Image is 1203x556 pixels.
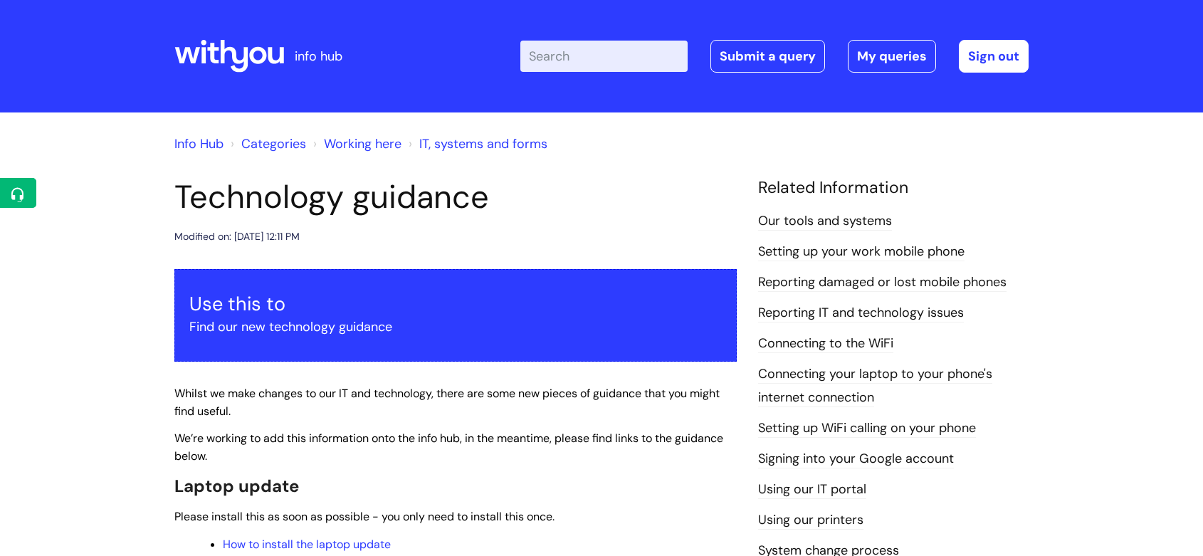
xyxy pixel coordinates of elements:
a: Connecting to the WiFi [758,335,893,353]
a: IT, systems and forms [419,135,547,152]
a: Setting up your work mobile phone [758,243,965,261]
li: IT, systems and forms [405,132,547,155]
input: Search [520,41,688,72]
a: How to install the laptop update [223,537,391,552]
a: Sign out [959,40,1029,73]
a: Using our printers [758,511,863,530]
a: Using our IT portal [758,481,866,499]
div: Modified on: [DATE] 12:11 PM [174,228,300,246]
li: Working here [310,132,401,155]
h1: Technology guidance [174,178,737,216]
p: Find our new technology guidance [189,315,722,338]
a: Setting up WiFi calling on your phone [758,419,976,438]
h4: Related Information [758,178,1029,198]
span: Please install this as soon as possible - you only need to install this once. [174,509,555,524]
a: Reporting IT and technology issues [758,304,964,322]
a: Reporting damaged or lost mobile phones [758,273,1007,292]
div: | - [520,40,1029,73]
span: Whilst we make changes to our IT and technology, there are some new pieces of guidance that you m... [174,386,720,419]
a: Our tools and systems [758,212,892,231]
span: Laptop update [174,475,299,497]
a: Info Hub [174,135,224,152]
a: Categories [241,135,306,152]
a: My queries [848,40,936,73]
a: Connecting your laptop to your phone's internet connection [758,365,992,406]
a: Signing into your Google account [758,450,954,468]
li: Solution home [227,132,306,155]
a: Working here [324,135,401,152]
h3: Use this to [189,293,722,315]
p: info hub [295,45,342,68]
a: Submit a query [710,40,825,73]
span: We’re working to add this information onto the info hub, in the meantime, please find links to th... [174,431,723,463]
